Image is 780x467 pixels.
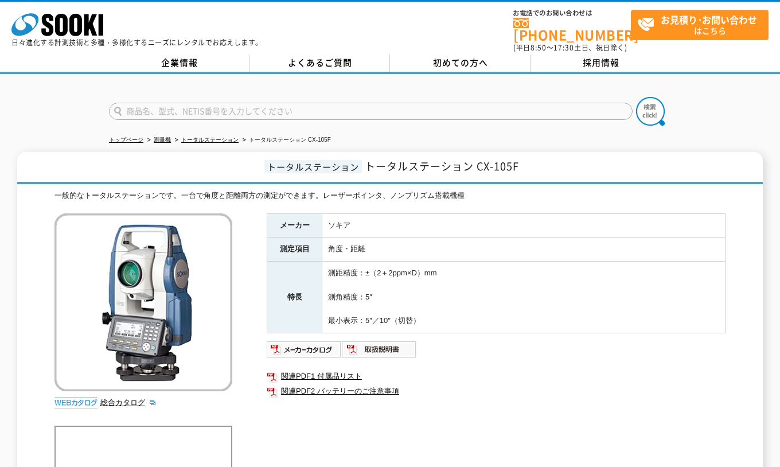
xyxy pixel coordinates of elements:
[390,55,531,72] a: 初めての方へ
[267,369,726,384] a: 関連PDF1 付属品リスト
[513,18,631,41] a: [PHONE_NUMBER]
[637,10,768,39] span: はこちら
[661,13,757,26] strong: お見積り･お問い合わせ
[54,190,726,202] div: 一般的なトータルステーションです。一台で角度と距離両方の測定ができます。レーザーポインタ、ノンプリズム搭載機種
[267,262,322,333] th: 特長
[267,213,322,238] th: メーカー
[54,397,97,408] img: webカタログ
[181,137,239,143] a: トータルステーション
[631,10,769,40] a: お見積り･お問い合わせはこちら
[365,158,519,174] span: トータルステーション CX-105F
[322,213,726,238] td: ソキア
[240,134,331,146] li: トータルステーション CX-105F
[553,42,574,53] span: 17:30
[267,348,342,356] a: メーカーカタログ
[636,97,665,126] img: btn_search.png
[531,55,671,72] a: 採用情報
[11,39,263,46] p: 日々進化する計測技術と多種・多様化するニーズにレンタルでお応えします。
[264,160,362,173] span: トータルステーション
[109,103,633,120] input: 商品名、型式、NETIS番号を入力してください
[433,56,488,69] span: 初めての方へ
[531,42,547,53] span: 8:50
[249,55,390,72] a: よくあるご質問
[54,213,232,391] img: トータルステーション CX-105F
[109,55,249,72] a: 企業情報
[267,238,322,262] th: 測定項目
[109,137,143,143] a: トップページ
[267,384,726,399] a: 関連PDF2 バッテリーのご注意事項
[100,398,157,407] a: 総合カタログ
[322,262,726,333] td: 測距精度：±（2＋2ppm×D）mm 測角精度：5″ 最小表示：5″／10″（切替）
[267,340,342,359] img: メーカーカタログ
[513,10,631,17] span: お電話でのお問い合わせは
[513,42,627,53] span: (平日 ～ 土日、祝日除く)
[322,238,726,262] td: 角度・距離
[154,137,171,143] a: 測量機
[342,340,417,359] img: 取扱説明書
[342,348,417,356] a: 取扱説明書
